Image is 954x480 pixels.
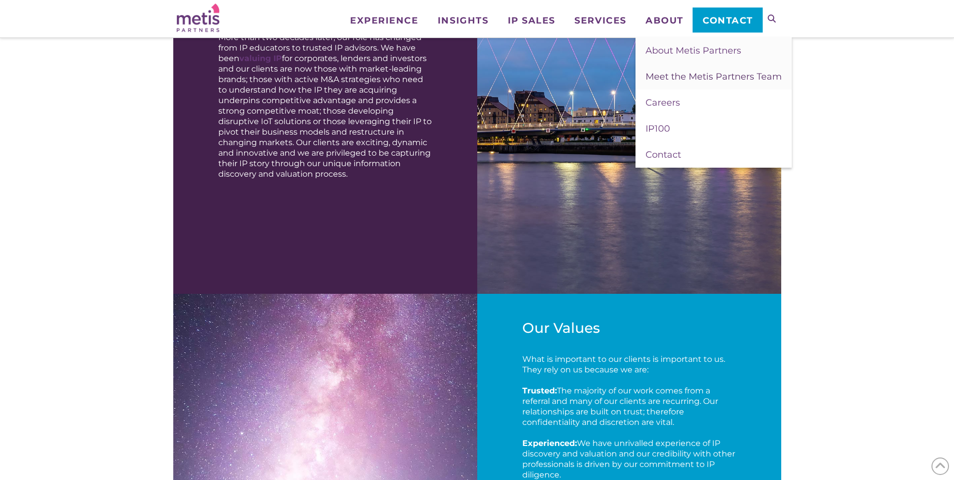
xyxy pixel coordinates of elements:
[574,16,626,25] span: Services
[635,90,792,116] a: Careers
[703,16,753,25] span: Contact
[438,16,488,25] span: Insights
[522,319,736,336] h3: Our Values
[522,438,736,480] p: We have unrivalled experience of IP discovery and valuation and our credibility with other profes...
[350,16,418,25] span: Experience
[239,54,282,63] a: valuing IP
[522,438,577,448] strong: Experienced:
[522,354,736,375] p: What is important to our clients is important to us. They rely on us because we are:
[177,4,219,32] img: Metis Partners
[646,45,741,56] span: About Metis Partners
[635,116,792,142] a: IP100
[635,38,792,64] a: About Metis Partners
[646,16,684,25] span: About
[646,149,681,160] span: Contact
[646,71,782,82] span: Meet the Metis Partners Team
[693,8,762,33] a: Contact
[646,97,680,108] span: Careers
[635,64,792,90] a: Meet the Metis Partners Team
[931,457,949,475] span: Back to Top
[508,16,555,25] span: IP Sales
[646,123,670,134] span: IP100
[522,386,557,395] strong: Trusted:
[522,385,736,427] p: The majority of our work comes from a referral and many of our clients are recurring. Our relatio...
[635,142,792,168] a: Contact
[218,32,432,179] p: More than two decades later, our role has changed from IP educators to trusted IP advisors. We ha...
